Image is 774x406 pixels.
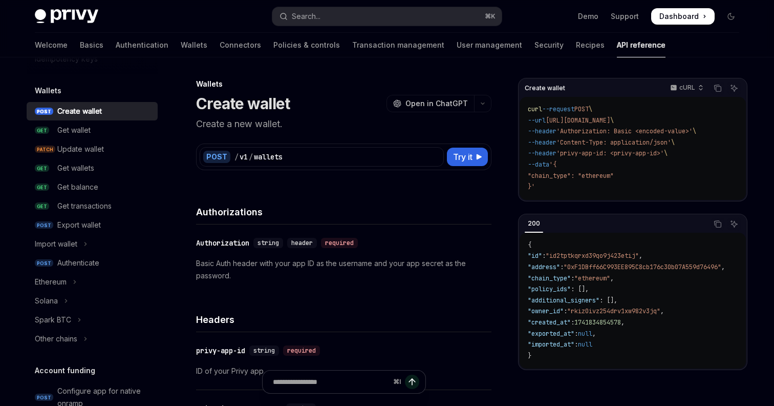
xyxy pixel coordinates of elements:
[196,79,491,89] div: Wallets
[35,127,49,134] span: GET
[35,364,95,377] h5: Account funding
[528,241,531,249] span: {
[549,160,556,169] span: '{
[405,98,468,109] span: Open in ChatGPT
[116,33,168,57] a: Authentication
[203,151,230,163] div: POST
[727,217,741,231] button: Ask AI
[546,252,639,260] span: "id2tptkqrxd39qo9j423etij"
[528,252,542,260] span: "id"
[27,216,158,234] a: POSTExport wallet
[253,347,275,355] span: string
[240,152,248,162] div: v1
[542,252,546,260] span: :
[35,9,98,24] img: dark logo
[528,274,571,282] span: "chain_type"
[57,200,112,212] div: Get transactions
[35,314,71,326] div: Spark BTC
[528,285,571,293] span: "policy_ids"
[525,217,543,230] div: 200
[196,346,245,356] div: privy-app-id
[556,127,693,135] span: 'Authorization: Basic <encoded-value>'
[671,138,675,147] span: \
[574,105,589,113] span: POST
[196,205,491,219] h4: Authorizations
[528,138,556,147] span: --header
[528,127,556,135] span: --header
[528,352,531,360] span: }
[528,340,574,349] span: "imported_at"
[679,84,695,92] p: cURL
[528,263,560,271] span: "address"
[564,263,721,271] span: "0xF1DBff66C993EE895C8cb176c30b07A559d76496"
[528,160,549,169] span: --data
[27,140,158,158] a: PATCHUpdate wallet
[664,79,708,97] button: cURL
[35,184,49,191] span: GET
[57,143,104,155] div: Update wallet
[27,273,158,291] button: Toggle Ethereum section
[574,340,578,349] span: :
[457,33,522,57] a: User management
[617,33,665,57] a: API reference
[249,152,253,162] div: /
[571,318,574,327] span: :
[599,296,617,304] span: : [],
[27,311,158,329] button: Toggle Spark BTC section
[560,263,564,271] span: :
[35,333,77,345] div: Other chains
[578,11,598,22] a: Demo
[567,307,660,315] span: "rkiz0ivz254drv1xw982v3jq"
[546,116,610,125] span: [URL][DOMAIN_NAME]
[196,238,249,248] div: Authorization
[27,102,158,120] a: POSTCreate wallet
[576,33,605,57] a: Recipes
[35,108,53,115] span: POST
[352,33,444,57] a: Transaction management
[639,252,642,260] span: ,
[27,235,158,253] button: Toggle Import wallet section
[35,146,55,153] span: PATCH
[589,105,592,113] span: \
[664,149,668,157] span: \
[574,318,621,327] span: 1741834854578
[291,239,313,247] span: header
[35,202,49,210] span: GET
[321,238,358,248] div: required
[556,138,671,147] span: 'Content-Type: application/json'
[485,12,496,21] span: ⌘ K
[196,313,491,327] h4: Headers
[27,197,158,215] a: GETGet transactions
[578,340,592,349] span: null
[542,105,574,113] span: --request
[610,116,614,125] span: \
[27,292,158,310] button: Toggle Solana section
[27,121,158,139] a: GETGet wallet
[723,8,739,25] button: Toggle dark mode
[528,172,614,180] span: "chain_type": "ethereum"
[196,94,290,113] h1: Create wallet
[534,33,564,57] a: Security
[528,318,571,327] span: "created_at"
[528,105,542,113] span: curl
[610,274,614,282] span: ,
[27,159,158,177] a: GETGet wallets
[35,238,77,250] div: Import wallet
[611,11,639,22] a: Support
[621,318,625,327] span: ,
[35,165,49,172] span: GET
[181,33,207,57] a: Wallets
[693,127,696,135] span: \
[592,330,596,338] span: ,
[574,330,578,338] span: :
[578,330,592,338] span: null
[196,257,491,282] p: Basic Auth header with your app ID as the username and your app secret as the password.
[196,365,491,377] p: ID of your Privy app.
[57,219,101,231] div: Export wallet
[35,221,53,229] span: POST
[234,152,239,162] div: /
[292,10,320,23] div: Search...
[528,330,574,338] span: "exported_at"
[35,295,58,307] div: Solana
[556,149,664,157] span: 'privy-app-id: <privy-app-id>'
